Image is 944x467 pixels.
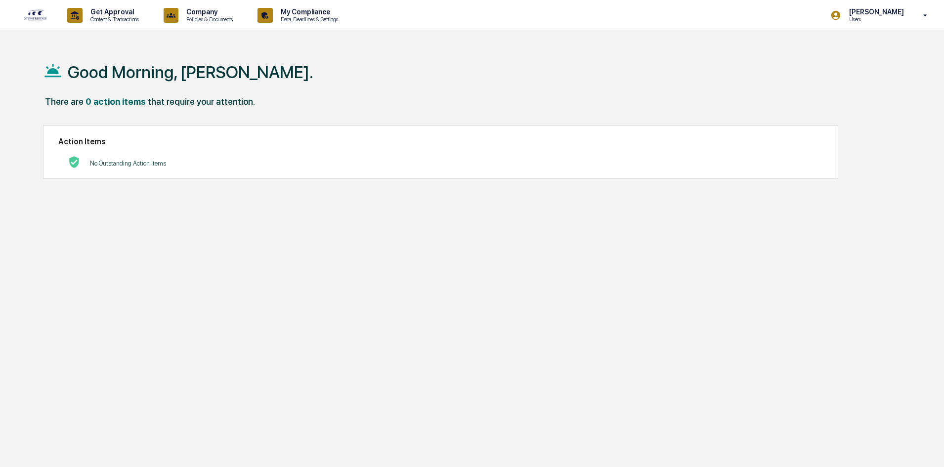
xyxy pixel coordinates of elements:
p: [PERSON_NAME] [841,8,909,16]
p: No Outstanding Action Items [90,160,166,167]
p: Get Approval [83,8,144,16]
h2: Action Items [58,137,823,146]
p: Data, Deadlines & Settings [273,16,343,23]
div: There are [45,96,84,107]
p: My Compliance [273,8,343,16]
h1: Good Morning, [PERSON_NAME]. [68,62,313,82]
p: Company [178,8,238,16]
p: Policies & Documents [178,16,238,23]
div: that require your attention. [148,96,255,107]
div: 0 action items [86,96,146,107]
p: Content & Transactions [83,16,144,23]
img: logo [24,9,47,22]
img: No Actions logo [68,156,80,168]
p: Users [841,16,909,23]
